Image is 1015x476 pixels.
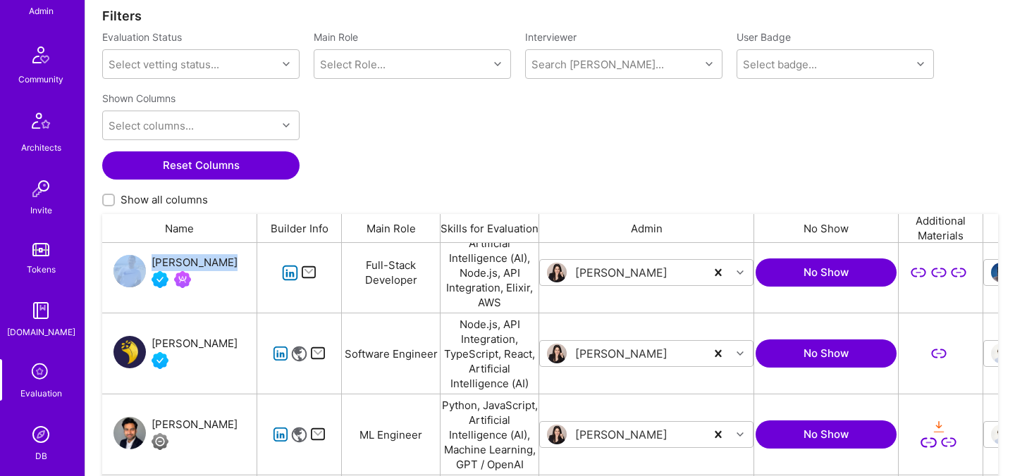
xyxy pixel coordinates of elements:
[152,271,168,288] img: Vetted A.Teamer
[314,30,511,44] label: Main Role
[737,350,744,357] i: icon Chevron
[18,72,63,87] div: Community
[121,192,208,207] span: Show all columns
[917,61,924,68] i: icon Chevron
[27,359,54,386] i: icon SelectionTeam
[342,313,441,394] div: Software Engineer
[737,30,791,44] label: User Badge
[113,417,146,449] img: User Avatar
[441,313,539,394] div: Node.js, API Integration, TypeScript, React, Artificial Intelligence (AI)
[930,265,947,281] i: icon LinkSecondary
[27,296,55,325] img: guide book
[29,4,54,18] div: Admin
[756,258,897,287] button: No Show
[257,214,342,242] div: Builder Info
[113,416,238,453] a: User Avatar[PERSON_NAME]Limited Access
[113,255,146,287] img: User Avatar
[547,344,567,363] img: User Avatar
[273,346,289,362] i: icon linkedIn
[174,271,191,288] img: Been on Mission
[342,394,441,475] div: ML Engineer
[273,427,289,443] i: icon linkedIn
[756,339,897,368] button: No Show
[494,61,501,68] i: icon Chevron
[24,38,58,72] img: Community
[754,214,899,242] div: No Show
[525,30,722,44] label: Interviewer
[113,254,238,291] a: User Avatar[PERSON_NAME]Vetted A.TeamerBeen on Mission
[20,386,62,401] div: Evaluation
[706,61,713,68] i: icon Chevron
[342,214,441,242] div: Main Role
[152,416,238,433] div: [PERSON_NAME]
[35,449,47,463] div: DB
[951,265,967,281] i: icon LinkSecondary
[102,92,176,105] label: Shown Columns
[152,433,168,450] img: Limited Access
[301,265,317,281] i: icon Mail
[441,232,539,313] div: Artificial Intelligence (AI), Node.js, API Integration, Elixir, AWS
[743,57,817,72] div: Select badge...
[737,431,744,438] i: icon Chevron
[930,419,947,435] i: icon OrangeDownload
[27,262,56,277] div: Tokens
[921,434,937,451] i: icon LinkSecondary
[441,214,539,242] div: Skills for Evaluation
[911,265,927,281] i: icon LinkSecondary
[109,118,194,133] div: Select columns...
[21,140,61,155] div: Architects
[152,254,238,271] div: [PERSON_NAME]
[283,61,290,68] i: icon Chevron
[539,214,754,242] div: Admin
[930,346,947,362] i: icon LinkSecondary
[32,243,49,256] img: tokens
[27,420,55,449] img: Admin Search
[342,232,441,313] div: Full-Stack Developer
[30,203,52,218] div: Invite
[282,265,298,281] i: icon linkedIn
[102,8,998,23] div: Filters
[320,57,386,72] div: Select Role...
[102,214,257,242] div: Name
[109,57,219,72] div: Select vetting status...
[310,346,326,362] i: icon Mail
[24,106,58,140] img: Architects
[991,344,1011,363] img: User Avatar
[941,434,957,451] i: icon LinkSecondary
[899,214,983,242] div: Additional Materials
[7,325,75,339] div: [DOMAIN_NAME]
[102,30,182,44] label: Evaluation Status
[283,122,290,129] i: icon Chevron
[152,352,168,369] img: Vetted A.Teamer
[152,335,238,352] div: [PERSON_NAME]
[291,427,307,443] i: icon Website
[547,425,567,444] img: User Avatar
[991,425,1011,444] img: User Avatar
[102,151,300,180] button: Reset Columns
[291,346,307,362] i: icon Website
[441,394,539,475] div: Python, JavaScript, Artificial Intelligence (AI), Machine Learning, GPT / OpenAI
[531,57,664,72] div: Search [PERSON_NAME]...
[737,269,744,276] i: icon Chevron
[310,427,326,443] i: icon Mail
[27,175,55,203] img: Invite
[991,263,1011,282] img: User Avatar
[113,335,238,372] a: User Avatar[PERSON_NAME]Vetted A.Teamer
[113,336,146,368] img: User Avatar
[756,420,897,449] button: No Show
[547,263,567,282] img: User Avatar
